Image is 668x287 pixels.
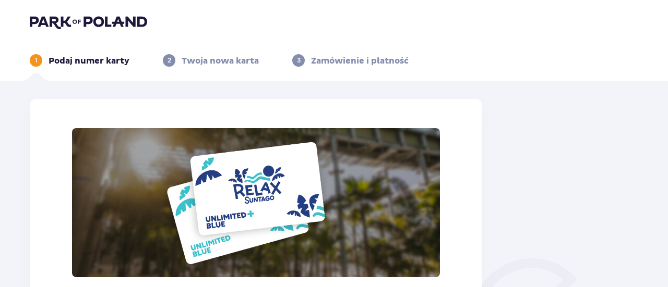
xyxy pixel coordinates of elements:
[182,55,259,67] p: Twoja nowa karta
[168,56,171,65] p: 2
[49,55,129,67] p: Podaj numer karty
[311,55,409,67] p: Zamówienie i płatność
[35,56,38,65] p: 1
[30,15,147,29] img: Park of Poland logo
[297,56,301,65] p: 3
